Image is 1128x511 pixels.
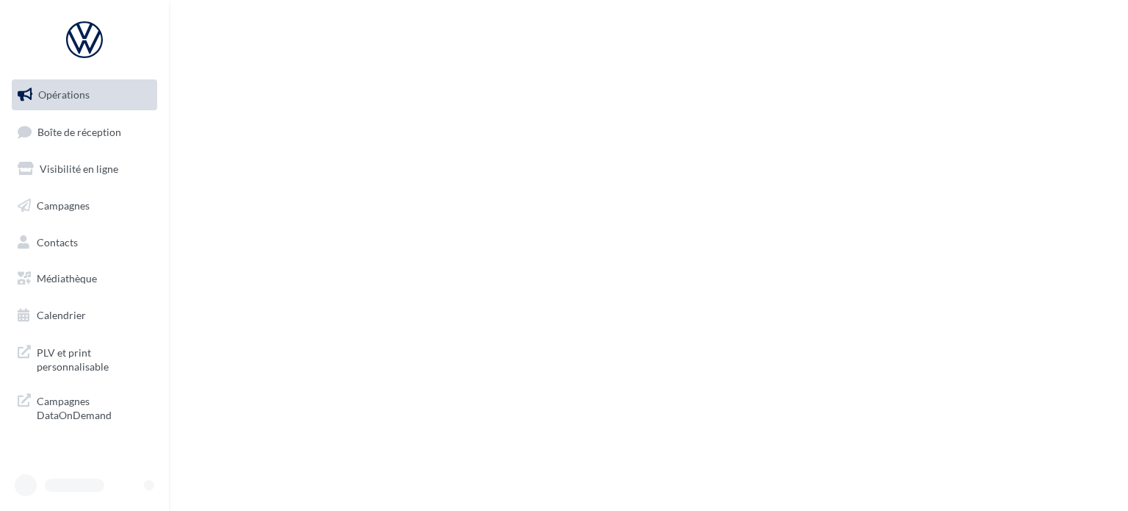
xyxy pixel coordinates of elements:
[9,79,160,110] a: Opérations
[9,227,160,258] a: Contacts
[9,116,160,148] a: Boîte de réception
[37,272,97,285] span: Médiathèque
[37,343,151,374] span: PLV et print personnalisable
[9,385,160,429] a: Campagnes DataOnDemand
[38,88,90,101] span: Opérations
[9,300,160,331] a: Calendrier
[9,337,160,380] a: PLV et print personnalisable
[37,125,121,137] span: Boîte de réception
[9,154,160,185] a: Visibilité en ligne
[9,190,160,221] a: Campagnes
[37,199,90,212] span: Campagnes
[37,309,86,321] span: Calendrier
[37,391,151,423] span: Campagnes DataOnDemand
[9,263,160,294] a: Médiathèque
[37,235,78,248] span: Contacts
[40,162,118,175] span: Visibilité en ligne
